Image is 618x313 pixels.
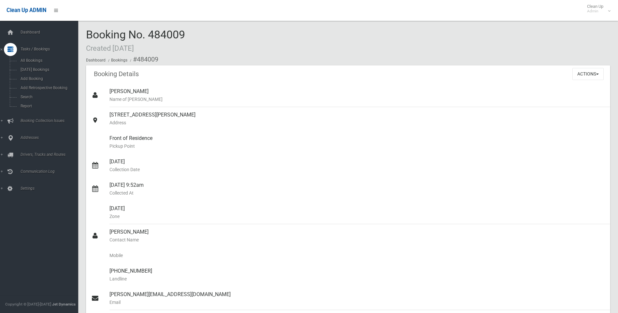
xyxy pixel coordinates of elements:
[19,30,83,34] span: Dashboard
[19,47,83,51] span: Tasks / Bookings
[109,263,605,287] div: [PHONE_NUMBER]
[19,186,83,191] span: Settings
[19,135,83,140] span: Addresses
[86,68,147,80] header: Booking Details
[7,7,46,13] span: Clean Up ADMIN
[109,252,605,259] small: Mobile
[19,104,78,108] span: Report
[109,130,605,154] div: Front of Residence
[109,236,605,244] small: Contact Name
[109,212,605,220] small: Zone
[128,53,158,65] li: #484009
[584,4,610,14] span: Clean Up
[19,86,78,90] span: Add Retrospective Booking
[109,107,605,130] div: [STREET_ADDRESS][PERSON_NAME]
[109,287,605,310] div: [PERSON_NAME][EMAIL_ADDRESS][DOMAIN_NAME]
[86,28,185,53] span: Booking No. 484009
[52,302,76,306] strong: Jet Dynamics
[86,287,610,310] a: [PERSON_NAME][EMAIL_ADDRESS][DOMAIN_NAME]Email
[111,58,127,62] a: Bookings
[109,275,605,283] small: Landline
[19,58,78,63] span: All Bookings
[109,224,605,248] div: [PERSON_NAME]
[19,118,83,123] span: Booking Collection Issues
[86,44,134,52] small: Created [DATE]
[109,84,605,107] div: [PERSON_NAME]
[109,154,605,177] div: [DATE]
[109,298,605,306] small: Email
[19,95,78,99] span: Search
[109,201,605,224] div: [DATE]
[109,166,605,173] small: Collection Date
[109,95,605,103] small: Name of [PERSON_NAME]
[19,67,78,72] span: [DATE] Bookings
[109,177,605,201] div: [DATE] 9:52am
[19,152,83,157] span: Drivers, Trucks and Routes
[19,169,83,174] span: Communication Log
[109,142,605,150] small: Pickup Point
[109,189,605,197] small: Collected At
[19,76,78,81] span: Add Booking
[572,68,604,80] button: Actions
[109,119,605,127] small: Address
[86,58,106,62] a: Dashboard
[5,302,51,306] span: Copyright © [DATE]-[DATE]
[587,9,603,14] small: Admin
